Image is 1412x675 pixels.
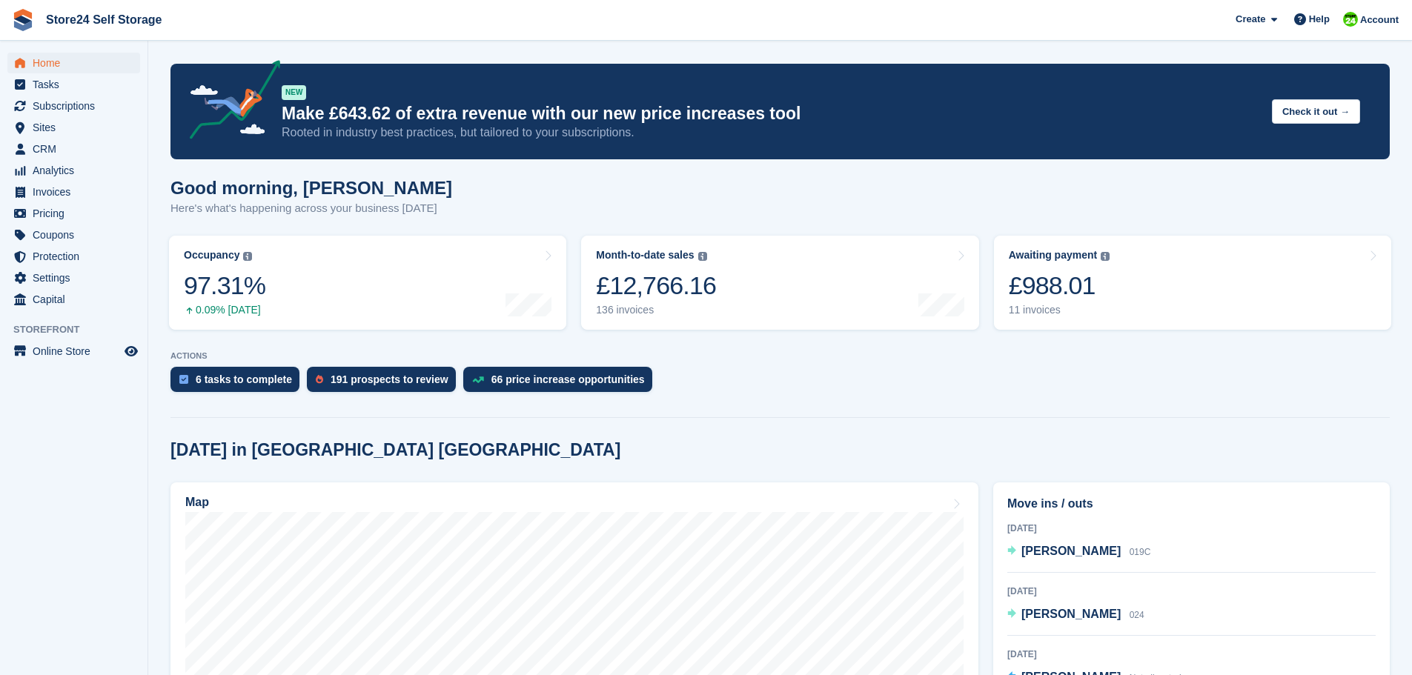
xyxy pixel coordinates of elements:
[1130,547,1151,557] span: 019C
[1007,585,1376,598] div: [DATE]
[7,74,140,95] a: menu
[1360,13,1399,27] span: Account
[7,53,140,73] a: menu
[196,373,292,385] div: 6 tasks to complete
[1021,545,1121,557] span: [PERSON_NAME]
[33,117,122,138] span: Sites
[184,270,265,301] div: 97.31%
[33,289,122,310] span: Capital
[33,96,122,116] span: Subscriptions
[184,249,239,262] div: Occupancy
[33,74,122,95] span: Tasks
[7,117,140,138] a: menu
[7,289,140,310] a: menu
[1007,522,1376,535] div: [DATE]
[316,375,323,384] img: prospect-51fa495bee0391a8d652442698ab0144808aea92771e9ea1ae160a38d050c398.svg
[7,182,140,202] a: menu
[7,160,140,181] a: menu
[33,341,122,362] span: Online Store
[1130,610,1144,620] span: 024
[179,375,188,384] img: task-75834270c22a3079a89374b754ae025e5fb1db73e45f91037f5363f120a921f8.svg
[581,236,978,330] a: Month-to-date sales £12,766.16 136 invoices
[1007,648,1376,661] div: [DATE]
[596,270,716,301] div: £12,766.16
[170,367,307,399] a: 6 tasks to complete
[1272,99,1360,124] button: Check it out →
[7,246,140,267] a: menu
[40,7,168,32] a: Store24 Self Storage
[33,267,122,288] span: Settings
[122,342,140,360] a: Preview store
[170,351,1390,361] p: ACTIONS
[170,440,620,460] h2: [DATE] in [GEOGRAPHIC_DATA] [GEOGRAPHIC_DATA]
[33,225,122,245] span: Coupons
[1101,252,1110,261] img: icon-info-grey-7440780725fd019a000dd9b08b2336e03edf1995a4989e88bcd33f0948082b44.svg
[13,322,148,337] span: Storefront
[33,182,122,202] span: Invoices
[282,85,306,100] div: NEW
[1021,608,1121,620] span: [PERSON_NAME]
[33,203,122,224] span: Pricing
[1007,495,1376,513] h2: Move ins / outs
[12,9,34,31] img: stora-icon-8386f47178a22dfd0bd8f6a31ec36ba5ce8667c1dd55bd0f319d3a0aa187defe.svg
[463,367,660,399] a: 66 price increase opportunities
[307,367,463,399] a: 191 prospects to review
[7,96,140,116] a: menu
[596,249,694,262] div: Month-to-date sales
[1009,304,1110,316] div: 11 invoices
[33,53,122,73] span: Home
[169,236,566,330] a: Occupancy 97.31% 0.09% [DATE]
[7,139,140,159] a: menu
[185,496,209,509] h2: Map
[1009,270,1110,301] div: £988.01
[1236,12,1265,27] span: Create
[282,103,1260,124] p: Make £643.62 of extra revenue with our new price increases tool
[184,304,265,316] div: 0.09% [DATE]
[1009,249,1098,262] div: Awaiting payment
[7,341,140,362] a: menu
[1343,12,1358,27] img: Robert Sears
[177,60,281,144] img: price-adjustments-announcement-icon-8257ccfd72463d97f412b2fc003d46551f7dbcb40ab6d574587a9cd5c0d94...
[170,200,452,217] p: Here's what's happening across your business [DATE]
[7,203,140,224] a: menu
[698,252,707,261] img: icon-info-grey-7440780725fd019a000dd9b08b2336e03edf1995a4989e88bcd33f0948082b44.svg
[33,246,122,267] span: Protection
[170,178,452,198] h1: Good morning, [PERSON_NAME]
[33,139,122,159] span: CRM
[243,252,252,261] img: icon-info-grey-7440780725fd019a000dd9b08b2336e03edf1995a4989e88bcd33f0948082b44.svg
[1309,12,1330,27] span: Help
[596,304,716,316] div: 136 invoices
[1007,605,1144,625] a: [PERSON_NAME] 024
[994,236,1391,330] a: Awaiting payment £988.01 11 invoices
[472,376,484,383] img: price_increase_opportunities-93ffe204e8149a01c8c9dc8f82e8f89637d9d84a8eef4429ea346261dce0b2c0.svg
[33,160,122,181] span: Analytics
[491,373,645,385] div: 66 price increase opportunities
[7,225,140,245] a: menu
[7,267,140,288] a: menu
[282,124,1260,141] p: Rooted in industry best practices, but tailored to your subscriptions.
[331,373,448,385] div: 191 prospects to review
[1007,542,1150,562] a: [PERSON_NAME] 019C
